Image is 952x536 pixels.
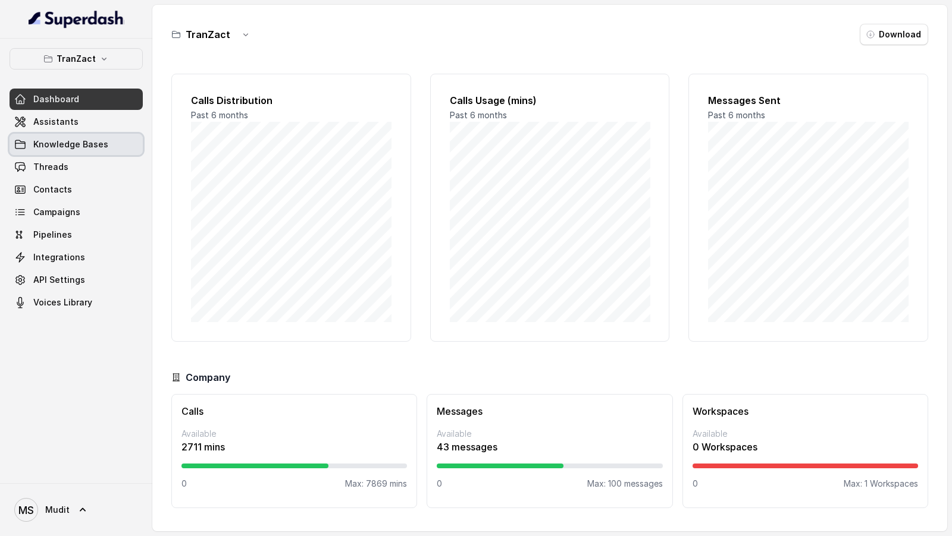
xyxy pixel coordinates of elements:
[10,493,143,526] a: Mudit
[437,478,442,490] p: 0
[33,138,108,150] span: Knowledge Bases
[10,292,143,313] a: Voices Library
[57,52,96,66] p: TranZact
[437,440,662,454] p: 43 messages
[33,251,85,263] span: Integrations
[10,48,143,70] button: TranZact
[10,156,143,178] a: Threads
[693,440,918,454] p: 0 Workspaces
[33,274,85,286] span: API Settings
[181,404,407,418] h3: Calls
[437,428,662,440] p: Available
[10,134,143,155] a: Knowledge Bases
[10,224,143,245] a: Pipelines
[191,93,392,108] h2: Calls Distribution
[33,116,79,128] span: Assistants
[345,478,407,490] p: Max: 7869 mins
[437,404,662,418] h3: Messages
[33,93,79,105] span: Dashboard
[181,428,407,440] p: Available
[191,110,248,120] span: Past 6 months
[186,27,230,42] h3: TranZact
[33,297,92,308] span: Voices Library
[10,201,143,223] a: Campaigns
[587,478,663,490] p: Max: 100 messages
[181,478,187,490] p: 0
[10,269,143,291] a: API Settings
[860,24,928,45] button: Download
[33,206,80,218] span: Campaigns
[33,229,72,241] span: Pipelines
[10,179,143,200] a: Contacts
[33,161,68,173] span: Threads
[10,111,143,133] a: Assistants
[708,110,765,120] span: Past 6 months
[33,184,72,196] span: Contacts
[181,440,407,454] p: 2711 mins
[186,370,230,384] h3: Company
[18,504,34,516] text: MS
[693,428,918,440] p: Available
[450,93,650,108] h2: Calls Usage (mins)
[450,110,507,120] span: Past 6 months
[708,93,909,108] h2: Messages Sent
[10,89,143,110] a: Dashboard
[693,404,918,418] h3: Workspaces
[29,10,124,29] img: light.svg
[844,478,918,490] p: Max: 1 Workspaces
[45,504,70,516] span: Mudit
[693,478,698,490] p: 0
[10,247,143,268] a: Integrations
